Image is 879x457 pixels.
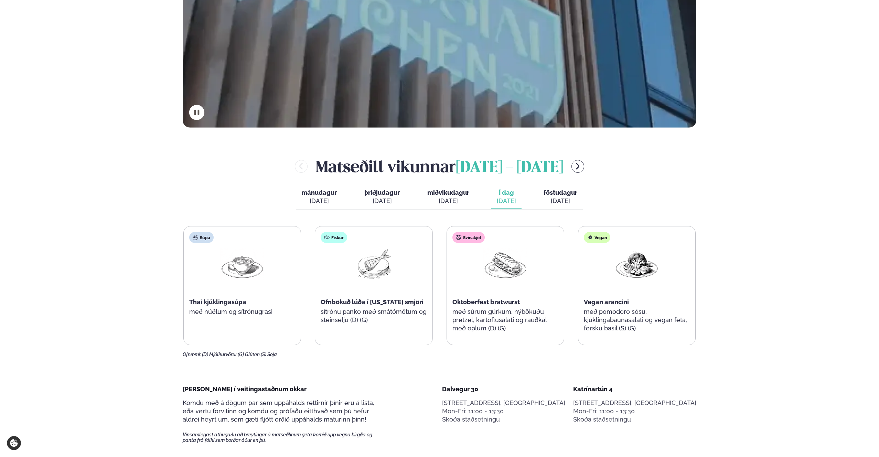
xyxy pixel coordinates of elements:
span: mánudagur [301,189,337,196]
span: Ofnæmi: [183,352,201,357]
p: með súrum gúrkum, nýbökuðu pretzel, kartöflusalati og rauðkál með eplum (D) (G) [452,308,558,332]
img: Vegan.png [615,248,659,280]
span: (D) Mjólkurvörur, [202,352,238,357]
span: (S) Soja [261,352,277,357]
span: þriðjudagur [364,189,400,196]
div: [DATE] [497,197,516,205]
p: [STREET_ADDRESS], [GEOGRAPHIC_DATA] [573,399,696,407]
span: Ofnbökuð lúða í [US_STATE] smjöri [321,298,424,306]
button: þriðjudagur [DATE] [359,186,405,209]
div: Dalvegur 30 [442,385,565,393]
span: (G) Glúten, [238,352,261,357]
span: Thai kjúklingasúpa [189,298,246,306]
img: pork.svg [456,235,461,240]
button: menu-btn-left [295,160,308,173]
div: Vegan [584,232,610,243]
div: [DATE] [301,197,337,205]
img: fish.svg [324,235,330,240]
p: sítrónu panko með smátómötum og steinselju (D) (G) [321,308,427,324]
div: Mon-Fri: 11:00 - 13:30 [573,407,696,415]
img: Panini.png [483,248,527,280]
button: mánudagur [DATE] [296,186,342,209]
div: Katrínartún 4 [573,385,696,393]
img: soup.svg [193,235,198,240]
img: Vegan.svg [587,235,593,240]
span: [PERSON_NAME] í veitingastaðnum okkar [183,385,307,393]
button: miðvikudagur [DATE] [422,186,475,209]
a: Skoða staðsetningu [442,415,500,424]
div: Svínakjöt [452,232,485,243]
span: miðvikudagur [427,189,469,196]
a: Skoða staðsetningu [573,415,631,424]
a: Cookie settings [7,436,21,450]
div: [DATE] [364,197,400,205]
img: Soup.png [220,248,264,280]
img: Fish.png [352,248,396,280]
div: [DATE] [544,197,577,205]
button: Í dag [DATE] [491,186,522,209]
div: Mon-Fri: 11:00 - 13:30 [442,407,565,415]
span: föstudagur [544,189,577,196]
div: Fiskur [321,232,347,243]
span: Vinsamlegast athugaðu að breytingar á matseðlinum geta komið upp vegna birgða og panta frá fólki ... [183,432,384,443]
span: [DATE] - [DATE] [456,160,563,176]
div: [DATE] [427,197,469,205]
button: föstudagur [DATE] [538,186,583,209]
h2: Matseðill vikunnar [316,155,563,178]
span: Oktoberfest bratwurst [452,298,520,306]
button: menu-btn-right [571,160,584,173]
p: með pomodoro sósu, kjúklingabaunasalati og vegan feta, fersku basil (S) (G) [584,308,690,332]
p: með núðlum og sítrónugrasi [189,308,295,316]
span: Vegan arancini [584,298,629,306]
span: Í dag [497,189,516,197]
span: Komdu með á dögum þar sem uppáhalds réttirnir þínir eru á lista, eða vertu forvitinn og komdu og ... [183,399,374,423]
div: Súpa [189,232,214,243]
p: [STREET_ADDRESS], [GEOGRAPHIC_DATA] [442,399,565,407]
